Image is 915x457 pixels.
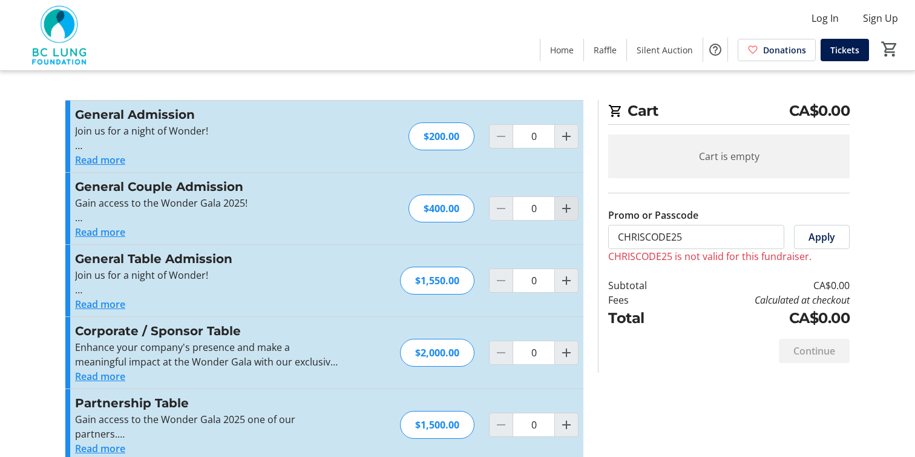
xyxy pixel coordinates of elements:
[555,341,578,364] button: Increment by one
[75,153,125,167] button: Read more
[75,196,339,210] p: Gain access to the Wonder Gala 2025!
[513,341,555,365] input: Corporate / Sponsor Table Quantity
[608,307,678,329] td: Total
[75,297,125,312] button: Read more
[513,196,555,221] input: General Couple Admission Quantity
[75,322,339,340] h3: Corporate / Sponsor Table
[627,39,703,61] a: Silent Auction
[550,44,574,56] span: Home
[808,230,835,244] span: Apply
[637,44,693,56] span: Silent Auction
[802,8,848,28] button: Log In
[513,124,555,148] input: General Admission Quantity
[513,413,555,437] input: Partnership Table Quantity
[821,39,869,61] a: Tickets
[608,225,784,249] input: Enter promo or passcode
[678,307,850,329] td: CA$0.00
[75,369,125,384] button: Read more
[408,122,474,150] div: $200.00
[400,411,474,439] div: $1,500.00
[789,100,850,122] span: CA$0.00
[75,441,125,456] button: Read more
[608,100,850,125] h2: Cart
[7,5,115,65] img: BC Lung Foundation's Logo
[608,293,678,307] td: Fees
[75,105,339,124] h3: General Admission
[608,208,698,222] label: Promo or Passcode
[75,178,339,196] h3: General Couple Admission
[408,195,474,222] div: $400.00
[555,269,578,292] button: Increment by one
[863,11,898,25] span: Sign Up
[555,125,578,148] button: Increment by one
[608,135,850,178] div: Cart is empty
[703,38,727,62] button: Help
[608,249,850,264] p: CHRISCODE25 is not valid for this fundraiser.
[738,39,816,61] a: Donations
[555,413,578,436] button: Increment by one
[763,44,806,56] span: Donations
[400,267,474,295] div: $1,550.00
[594,44,617,56] span: Raffle
[400,339,474,367] div: $2,000.00
[75,268,339,282] p: Join us for a night of Wonder!
[75,250,339,268] h3: General Table Admission
[830,44,859,56] span: Tickets
[678,293,850,307] td: Calculated at checkout
[678,278,850,293] td: CA$0.00
[75,340,339,369] p: Enhance your company's presence and make a meaningful impact at the Wonder Gala with our exclusiv...
[584,39,626,61] a: Raffle
[794,225,850,249] button: Apply
[540,39,583,61] a: Home
[75,394,339,412] h3: Partnership Table
[812,11,839,25] span: Log In
[75,412,339,441] p: Gain access to the Wonder Gala 2025 one of our partners.
[879,38,900,60] button: Cart
[555,197,578,220] button: Increment by one
[75,225,125,239] button: Read more
[513,269,555,293] input: General Table Admission Quantity
[853,8,908,28] button: Sign Up
[608,278,678,293] td: Subtotal
[75,124,339,138] p: Join us for a night of Wonder!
